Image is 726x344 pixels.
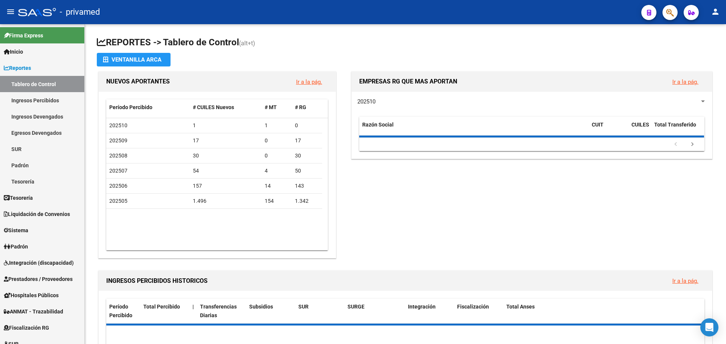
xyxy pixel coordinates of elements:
[290,75,328,89] button: Ir a la pág.
[193,182,259,190] div: 157
[651,117,704,142] datatable-header-cell: Total Transferido
[4,275,73,283] span: Prestadores / Proveedores
[192,304,194,310] span: |
[262,99,292,116] datatable-header-cell: # MT
[357,98,375,105] span: 202510
[106,277,208,284] span: INGRESOS PERCIBIDOS HISTORICOS
[193,121,259,130] div: 1
[589,117,628,142] datatable-header-cell: CUIT
[109,122,127,128] span: 202510
[193,151,259,160] div: 30
[143,304,180,310] span: Total Percibido
[4,242,28,251] span: Padrón
[506,304,535,310] span: Total Anses
[193,167,259,175] div: 54
[189,299,197,324] datatable-header-cell: |
[60,4,100,20] span: - privamed
[109,104,152,110] span: Período Percibido
[97,53,171,66] button: Ventanilla ARCA
[265,121,289,130] div: 1
[197,299,246,324] datatable-header-cell: Transferencias Diarias
[457,304,489,310] span: Fiscalización
[359,78,457,85] span: EMPRESAS RG QUE MAS APORTAN
[109,198,127,204] span: 202505
[103,53,164,66] div: Ventanilla ARCA
[700,318,718,336] div: Open Intercom Messenger
[4,259,74,267] span: Integración (discapacidad)
[265,136,289,145] div: 0
[106,99,190,116] datatable-header-cell: Período Percibido
[4,210,70,218] span: Liquidación de Convenios
[295,197,319,205] div: 1.342
[265,167,289,175] div: 4
[711,7,720,16] mat-icon: person
[246,299,295,324] datatable-header-cell: Subsidios
[669,140,683,149] a: go to previous page
[298,304,309,310] span: SUR
[4,226,28,234] span: Sistema
[344,299,405,324] datatable-header-cell: SURGE
[106,299,140,324] datatable-header-cell: Período Percibido
[362,122,394,128] span: Razón Social
[295,136,319,145] div: 17
[666,274,704,288] button: Ir a la pág.
[4,324,49,332] span: Fiscalización RG
[628,117,651,142] datatable-header-cell: CUILES
[292,99,322,116] datatable-header-cell: # RG
[6,7,15,16] mat-icon: menu
[140,299,189,324] datatable-header-cell: Total Percibido
[109,137,127,143] span: 202509
[347,304,365,310] span: SURGE
[97,36,714,49] h1: REPORTES -> Tablero de Control
[4,291,59,299] span: Hospitales Públicos
[4,64,31,72] span: Reportes
[106,78,170,85] span: NUEVOS APORTANTES
[503,299,698,324] datatable-header-cell: Total Anses
[408,304,436,310] span: Integración
[4,194,33,202] span: Tesorería
[672,278,698,284] a: Ir a la pág.
[672,79,698,85] a: Ir a la pág.
[359,117,589,142] datatable-header-cell: Razón Social
[193,136,259,145] div: 17
[109,183,127,189] span: 202506
[265,182,289,190] div: 14
[109,304,132,318] span: Período Percibido
[4,48,23,56] span: Inicio
[592,122,603,128] span: CUIT
[631,122,649,128] span: CUILES
[265,151,289,160] div: 0
[405,299,454,324] datatable-header-cell: Integración
[654,122,696,128] span: Total Transferido
[109,153,127,159] span: 202508
[454,299,503,324] datatable-header-cell: Fiscalización
[296,79,322,85] a: Ir a la pág.
[239,40,255,47] span: (alt+t)
[109,168,127,174] span: 202507
[295,167,319,175] div: 50
[249,304,273,310] span: Subsidios
[295,299,344,324] datatable-header-cell: SUR
[265,197,289,205] div: 154
[200,304,237,318] span: Transferencias Diarias
[4,31,43,40] span: Firma Express
[4,307,63,316] span: ANMAT - Trazabilidad
[193,104,234,110] span: # CUILES Nuevos
[295,151,319,160] div: 30
[295,182,319,190] div: 143
[193,197,259,205] div: 1.496
[265,104,277,110] span: # MT
[190,99,262,116] datatable-header-cell: # CUILES Nuevos
[295,104,306,110] span: # RG
[666,75,704,89] button: Ir a la pág.
[685,140,700,149] a: go to next page
[295,121,319,130] div: 0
